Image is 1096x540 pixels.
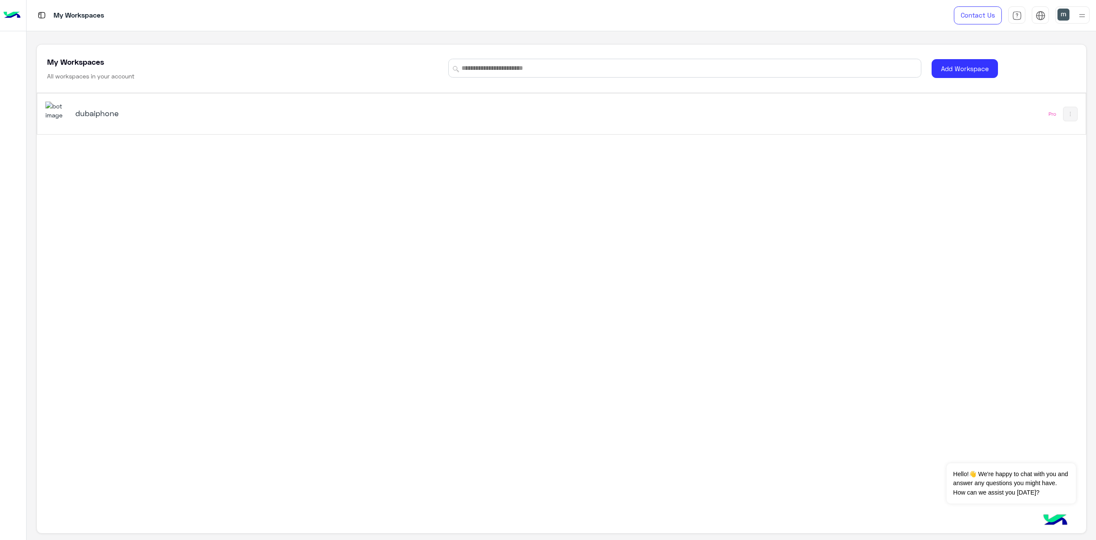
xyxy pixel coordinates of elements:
[932,59,998,78] button: Add Workspace
[3,6,21,24] img: Logo
[54,10,104,21] p: My Workspaces
[75,108,447,118] h5: dubaiphone
[1036,11,1045,21] img: tab
[45,102,68,120] img: 1403182699927242
[954,6,1002,24] a: Contact Us
[1040,506,1070,536] img: hulul-logo.png
[1012,11,1022,21] img: tab
[1048,111,1056,117] div: Pro
[1057,9,1069,21] img: userImage
[947,463,1075,504] span: Hello!👋 We're happy to chat with you and answer any questions you might have. How can we assist y...
[47,57,104,67] h5: My Workspaces
[36,10,47,21] img: tab
[1077,10,1087,21] img: profile
[47,72,134,81] h6: All workspaces in your account
[1008,6,1025,24] a: tab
